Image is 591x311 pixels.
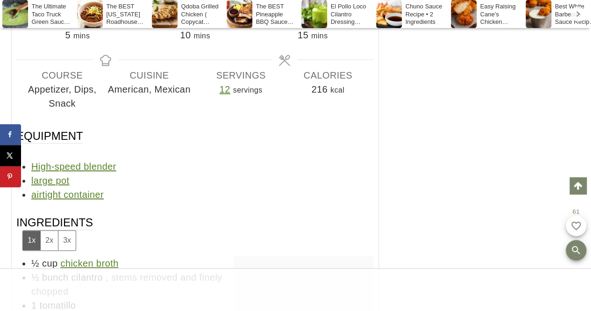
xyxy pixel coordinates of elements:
button: Adjust servings by 1x [23,231,40,250]
span: 15 [298,30,308,40]
span: Cuisine [106,68,192,82]
iframe: Advertisement [126,269,466,311]
span: 10 [180,30,191,40]
span: servings [233,86,263,94]
a: large pot [31,175,69,186]
span: kcal [330,86,344,94]
span: Servings [198,68,285,82]
a: chicken broth [60,258,118,268]
span: cup [42,258,57,268]
a: Adjust recipe servings [220,84,230,94]
span: Calories [285,68,371,82]
a: High-speed blender [31,161,116,172]
span: Appetizer, Dips, Snack [19,82,106,110]
span: mins [311,32,328,40]
span: Ingredients [16,215,93,250]
span: 216 [312,84,328,94]
span: mins [73,32,90,40]
a: airtight container [31,189,104,200]
a: Scroll to top [570,177,586,194]
span: American, Mexican [106,82,192,96]
span: Equipment [16,129,83,144]
button: Adjust servings by 3x [58,231,76,250]
span: mins [193,32,210,40]
span: ½ [31,258,39,268]
span: 5 [65,30,71,40]
span: Course [19,68,106,82]
button: Adjust servings by 2x [40,231,58,250]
